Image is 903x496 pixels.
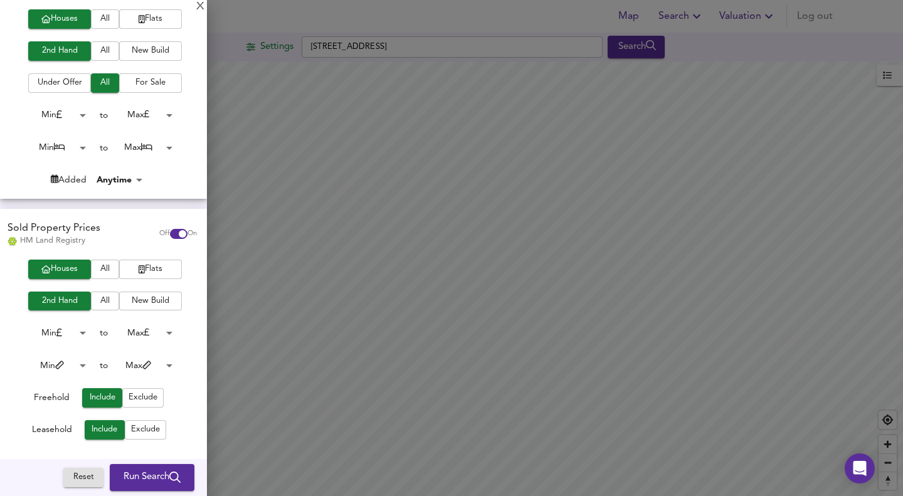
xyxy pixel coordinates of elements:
[28,41,91,61] button: 2nd Hand
[125,12,176,26] span: Flats
[21,324,90,343] div: Min
[131,423,160,437] span: Exclude
[125,294,176,309] span: New Build
[108,105,177,125] div: Max
[119,260,182,279] button: Flats
[100,327,108,339] div: to
[85,420,125,440] button: Include
[100,142,108,154] div: to
[108,324,177,343] div: Max
[97,262,113,277] span: All
[28,73,91,93] button: Under Offer
[125,76,176,90] span: For Sale
[845,453,875,483] div: Open Intercom Messenger
[34,76,85,90] span: Under Offer
[21,105,90,125] div: Min
[34,391,70,408] div: Freehold
[28,260,91,279] button: Houses
[91,292,119,311] button: All
[100,109,108,122] div: to
[34,44,85,58] span: 2nd Hand
[91,260,119,279] button: All
[34,294,85,309] span: 2nd Hand
[119,292,182,311] button: New Build
[97,76,113,90] span: All
[97,44,113,58] span: All
[159,229,170,239] span: Off
[97,294,113,309] span: All
[196,3,204,11] div: X
[110,465,194,491] button: Run Search
[8,235,100,246] div: HM Land Registry
[125,262,176,277] span: Flats
[124,470,181,486] span: Run Search
[82,388,122,408] button: Include
[187,229,197,239] span: On
[122,388,164,408] button: Exclude
[108,356,177,376] div: Max
[119,73,182,93] button: For Sale
[91,41,119,61] button: All
[125,44,176,58] span: New Build
[70,471,97,485] span: Reset
[21,138,90,157] div: Min
[28,292,91,311] button: 2nd Hand
[28,9,91,29] button: Houses
[34,262,85,277] span: Houses
[8,237,17,246] img: Land Registry
[91,73,119,93] button: All
[51,174,87,186] div: Added
[119,41,182,61] button: New Build
[8,221,100,236] div: Sold Property Prices
[63,468,103,488] button: Reset
[97,12,113,26] span: All
[108,138,177,157] div: Max
[32,423,72,440] div: Leasehold
[91,9,119,29] button: All
[91,423,119,437] span: Include
[93,174,147,186] div: Anytime
[119,9,182,29] button: Flats
[125,420,166,440] button: Exclude
[100,359,108,372] div: to
[34,12,85,26] span: Houses
[129,391,157,405] span: Exclude
[88,391,116,405] span: Include
[21,356,90,376] div: Min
